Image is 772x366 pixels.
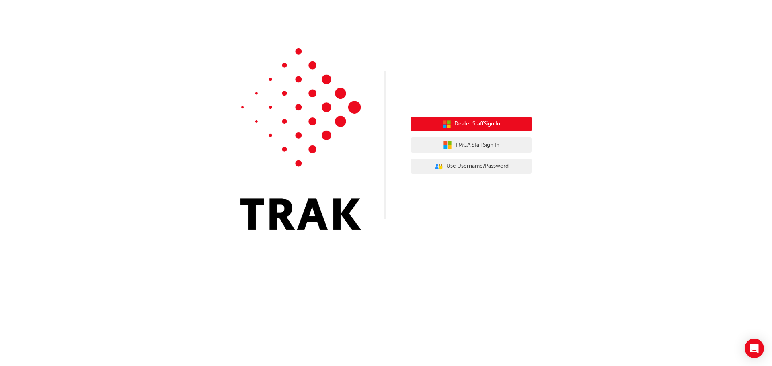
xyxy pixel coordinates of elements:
[446,162,509,171] span: Use Username/Password
[455,141,499,150] span: TMCA Staff Sign In
[240,48,361,230] img: Trak
[411,137,532,153] button: TMCA StaffSign In
[411,117,532,132] button: Dealer StaffSign In
[454,119,500,129] span: Dealer Staff Sign In
[745,339,764,358] div: Open Intercom Messenger
[411,159,532,174] button: Use Username/Password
